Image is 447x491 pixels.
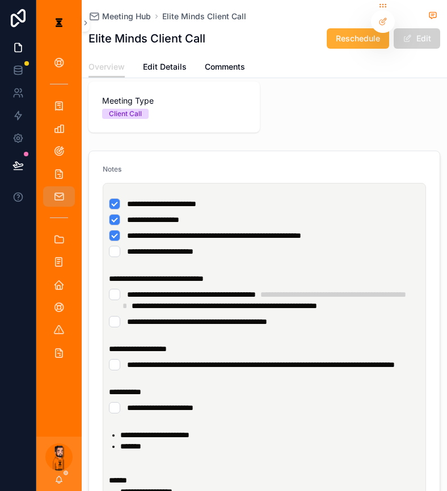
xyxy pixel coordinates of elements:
[394,28,440,49] button: Edit
[143,61,187,72] span: Edit Details
[102,95,246,106] span: Meeting Type
[88,57,125,78] a: Overview
[205,57,245,79] a: Comments
[50,14,68,32] img: App logo
[143,57,187,79] a: Edit Details
[327,28,389,49] button: Reschedule
[205,61,245,72] span: Comments
[88,11,151,22] a: Meeting Hub
[336,33,380,44] span: Reschedule
[103,165,121,173] span: Notes
[102,11,151,22] span: Meeting Hub
[109,109,142,119] div: Client Call
[88,61,125,72] span: Overview
[162,11,246,22] a: Elite Minds Client Call
[36,45,82,376] div: scrollable content
[88,31,205,46] h1: Elite Minds Client Call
